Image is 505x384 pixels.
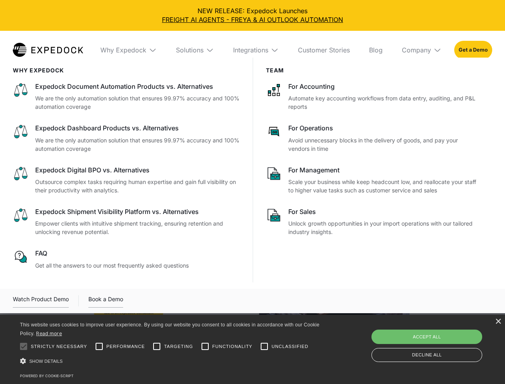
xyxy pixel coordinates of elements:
div: Solutions [170,31,220,69]
div: Expedock Shipment Visibility Platform vs. Alternatives [35,207,240,216]
a: Read more [36,330,62,336]
div: NEW RELEASE: Expedock Launches [6,6,499,24]
p: Avoid unnecessary blocks in the delivery of goods, and pay your vendors in time [288,136,480,153]
div: Why Expedock [100,46,146,54]
p: Automate key accounting workflows from data entry, auditing, and P&L reports [288,94,480,111]
p: Outsource complex tasks requiring human expertise and gain full visibility on their productivity ... [35,178,240,194]
div: Integrations [233,46,268,54]
span: Strictly necessary [31,343,87,350]
a: For AccountingAutomate key accounting workflows from data entry, auditing, and P&L reports [266,82,480,111]
a: Blog [363,31,389,69]
p: Empower clients with intuitive shipment tracking, ensuring retention and unlocking revenue potent... [35,219,240,236]
span: Functionality [212,343,252,350]
span: Performance [106,343,145,350]
a: FAQGet all the answers to our most frequently asked questions [13,249,240,269]
a: Expedock Shipment Visibility Platform vs. AlternativesEmpower clients with intuitive shipment tra... [13,207,240,236]
a: open lightbox [13,294,69,308]
a: Expedock Digital BPO vs. AlternativesOutsource complex tasks requiring human expertise and gain f... [13,166,240,194]
p: Scale your business while keep headcount low, and reallocate your staff to higher value tasks suc... [288,178,480,194]
p: We are the only automation solution that ensures 99.97% accuracy and 100% automation coverage [35,136,240,153]
iframe: Chat Widget [372,298,505,384]
div: Integrations [227,31,285,69]
div: For Management [288,166,480,174]
div: Expedock Dashboard Products vs. Alternatives [35,124,240,132]
div: Solutions [176,46,204,54]
div: Team [266,67,480,74]
a: Book a Demo [88,294,123,308]
div: FAQ [35,249,240,258]
div: Show details [20,356,322,367]
a: FREIGHT AI AGENTS - FREYA & AI OUTLOOK AUTOMATION [6,15,499,24]
span: Unclassified [271,343,308,350]
div: Watch Product Demo [13,294,69,308]
div: Company [402,46,431,54]
span: This website uses cookies to improve user experience. By using our website you consent to all coo... [20,322,319,337]
p: We are the only automation solution that ensures 99.97% accuracy and 100% automation coverage [35,94,240,111]
a: Expedock Document Automation Products vs. AlternativesWe are the only automation solution that en... [13,82,240,111]
div: For Operations [288,124,480,132]
a: Customer Stories [291,31,356,69]
span: Targeting [164,343,193,350]
a: Expedock Dashboard Products vs. AlternativesWe are the only automation solution that ensures 99.9... [13,124,240,152]
a: Powered by cookie-script [20,374,74,378]
a: Get a Demo [454,41,492,59]
div: Company [395,31,448,69]
a: For OperationsAvoid unnecessary blocks in the delivery of goods, and pay your vendors in time [266,124,480,152]
div: For Accounting [288,82,480,91]
p: Get all the answers to our most frequently asked questions [35,261,240,270]
div: Expedock Digital BPO vs. Alternatives [35,166,240,174]
span: Show details [29,359,63,364]
div: For Sales [288,207,480,216]
div: WHy Expedock [13,67,240,74]
a: For ManagementScale your business while keep headcount low, and reallocate your staff to higher v... [266,166,480,194]
p: Unlock growth opportunities in your import operations with our tailored industry insights. [288,219,480,236]
div: Expedock Document Automation Products vs. Alternatives [35,82,240,91]
a: For SalesUnlock growth opportunities in your import operations with our tailored industry insights. [266,207,480,236]
div: Why Expedock [94,31,163,69]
